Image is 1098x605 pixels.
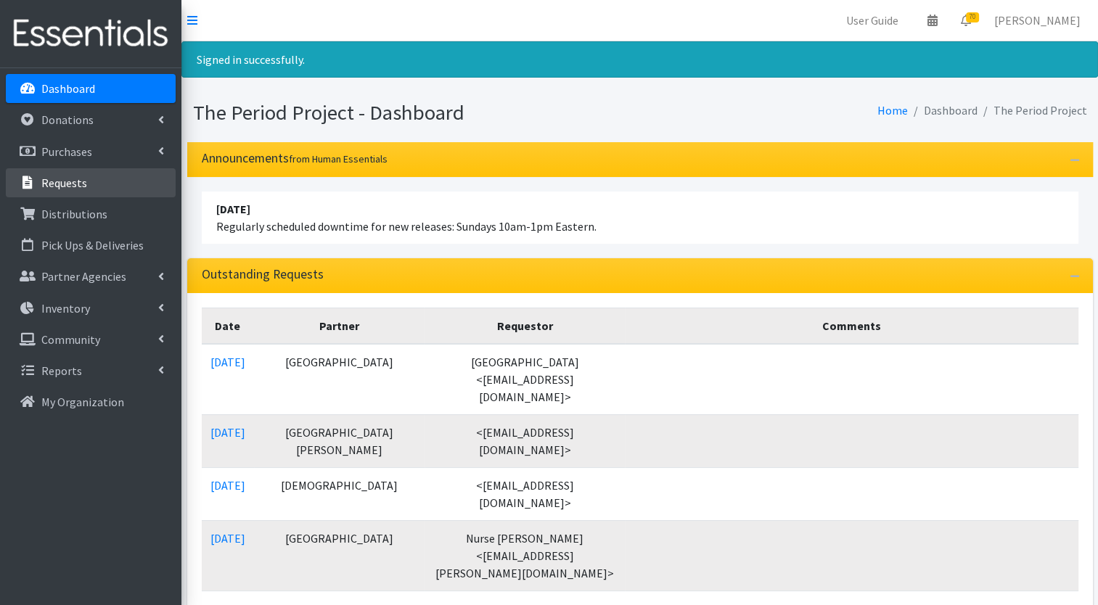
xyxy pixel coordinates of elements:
p: My Organization [41,395,124,409]
a: [DATE] [210,531,245,546]
h3: Outstanding Requests [202,267,324,282]
h3: Announcements [202,151,388,166]
a: Requests [6,168,176,197]
p: Partner Agencies [41,269,126,284]
a: My Organization [6,387,176,416]
p: Purchases [41,144,92,159]
a: [PERSON_NAME] [983,6,1092,35]
a: Dashboard [6,74,176,103]
td: Nurse [PERSON_NAME] <[EMAIL_ADDRESS][PERSON_NAME][DOMAIN_NAME]> [425,520,626,590]
th: Partner [254,308,425,344]
a: Partner Agencies [6,262,176,291]
td: [GEOGRAPHIC_DATA] [254,520,425,590]
td: [GEOGRAPHIC_DATA] [254,344,425,415]
p: Inventory [41,301,90,316]
a: User Guide [835,6,910,35]
a: [DATE] [210,355,245,369]
a: [DATE] [210,425,245,440]
td: [DEMOGRAPHIC_DATA] [254,467,425,520]
td: <[EMAIL_ADDRESS][DOMAIN_NAME]> [425,414,626,467]
td: [GEOGRAPHIC_DATA][PERSON_NAME] [254,414,425,467]
td: <[EMAIL_ADDRESS][DOMAIN_NAME]> [425,467,626,520]
div: Signed in successfully. [181,41,1098,78]
a: Reports [6,356,176,385]
td: [GEOGRAPHIC_DATA] <[EMAIL_ADDRESS][DOMAIN_NAME]> [425,344,626,415]
th: Date [202,308,254,344]
img: HumanEssentials [6,9,176,58]
p: Requests [41,176,87,190]
p: Community [41,332,100,347]
a: Community [6,325,176,354]
small: from Human Essentials [289,152,388,165]
p: Pick Ups & Deliveries [41,238,144,252]
a: Inventory [6,294,176,323]
li: Regularly scheduled downtime for new releases: Sundays 10am-1pm Eastern. [202,192,1078,244]
a: Pick Ups & Deliveries [6,231,176,260]
a: 70 [949,6,983,35]
a: Purchases [6,137,176,166]
a: [DATE] [210,478,245,493]
a: Home [877,103,908,118]
p: Donations [41,112,94,127]
li: The Period Project [978,100,1087,121]
a: Distributions [6,199,176,229]
th: Requestor [425,308,626,344]
th: Comments [625,308,1078,344]
li: Dashboard [908,100,978,121]
p: Reports [41,363,82,378]
span: 70 [966,12,979,22]
p: Distributions [41,207,107,221]
a: Donations [6,105,176,134]
h1: The Period Project - Dashboard [193,100,635,125]
strong: [DATE] [216,202,250,216]
p: Dashboard [41,81,95,96]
